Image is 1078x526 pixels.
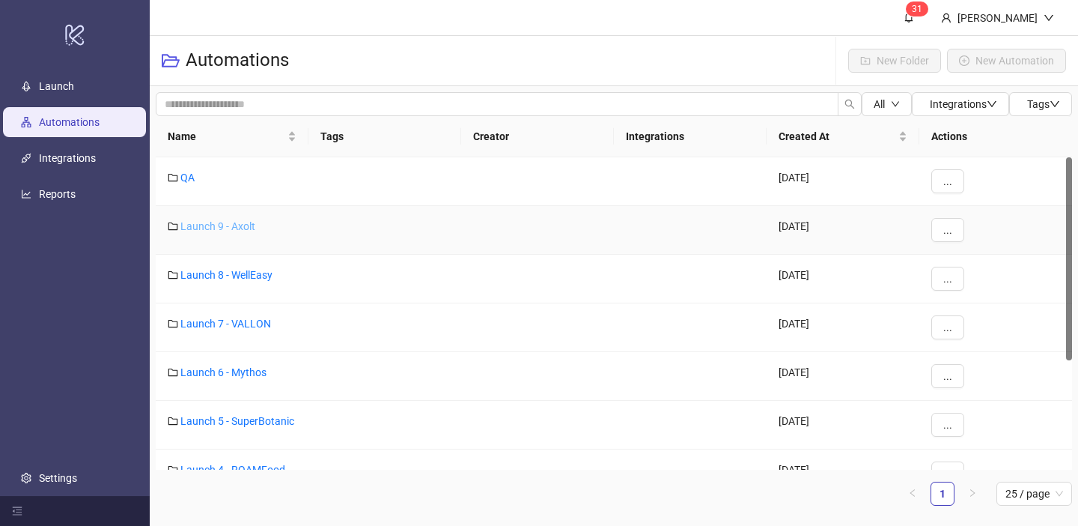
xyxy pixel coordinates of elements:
[947,49,1066,73] button: New Automation
[767,303,919,352] div: [DATE]
[943,321,952,333] span: ...
[767,352,919,401] div: [DATE]
[931,482,954,506] li: 1
[844,99,855,109] span: search
[1005,483,1063,505] span: 25 / page
[162,52,180,70] span: folder-open
[180,366,267,378] a: Launch 6 - Mythos
[180,269,272,281] a: Launch 8 - WellEasy
[919,116,1072,157] th: Actions
[461,116,614,157] th: Creator
[960,482,984,506] button: right
[931,483,954,505] a: 1
[39,116,100,128] a: Automations
[767,206,919,255] div: [DATE]
[180,172,195,184] a: QA
[862,92,912,116] button: Alldown
[943,175,952,187] span: ...
[168,270,178,280] span: folder
[904,12,914,22] span: bell
[931,413,964,437] button: ...
[874,98,885,110] span: All
[308,116,461,157] th: Tags
[943,224,952,236] span: ...
[908,489,917,498] span: left
[891,100,900,109] span: down
[931,462,964,486] button: ...
[943,468,952,480] span: ...
[39,80,74,92] a: Launch
[12,506,22,516] span: menu-fold
[1027,98,1060,110] span: Tags
[39,472,77,484] a: Settings
[180,318,271,330] a: Launch 7 - VALLON
[168,128,284,145] span: Name
[614,116,767,157] th: Integrations
[931,364,964,388] button: ...
[931,169,964,193] button: ...
[968,489,977,498] span: right
[168,318,178,329] span: folder
[767,116,919,157] th: Created At
[180,464,285,476] a: Launch 4 - ROAMFood
[168,465,178,475] span: folder
[1009,92,1072,116] button: Tagsdown
[168,221,178,232] span: folder
[1044,13,1054,23] span: down
[912,4,917,14] span: 3
[931,218,964,242] button: ...
[180,415,294,427] a: Launch 5 - SuperBotanic
[779,128,895,145] span: Created At
[917,4,922,14] span: 1
[930,98,997,110] span: Integrations
[767,450,919,498] div: [DATE]
[1050,99,1060,109] span: down
[931,267,964,291] button: ...
[996,482,1072,506] div: Page Size
[912,92,1009,116] button: Integrationsdown
[767,401,919,450] div: [DATE]
[960,482,984,506] li: Next Page
[156,116,308,157] th: Name
[931,315,964,339] button: ...
[943,273,952,285] span: ...
[39,188,76,200] a: Reports
[943,370,952,382] span: ...
[901,482,925,506] button: left
[767,157,919,206] div: [DATE]
[186,49,289,73] h3: Automations
[168,367,178,378] span: folder
[180,220,255,232] a: Launch 9 - Axolt
[941,13,951,23] span: user
[767,255,919,303] div: [DATE]
[943,419,952,431] span: ...
[168,172,178,183] span: folder
[901,482,925,506] li: Previous Page
[951,10,1044,26] div: [PERSON_NAME]
[168,416,178,426] span: folder
[906,1,928,16] sup: 31
[39,152,96,164] a: Integrations
[987,99,997,109] span: down
[848,49,941,73] button: New Folder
